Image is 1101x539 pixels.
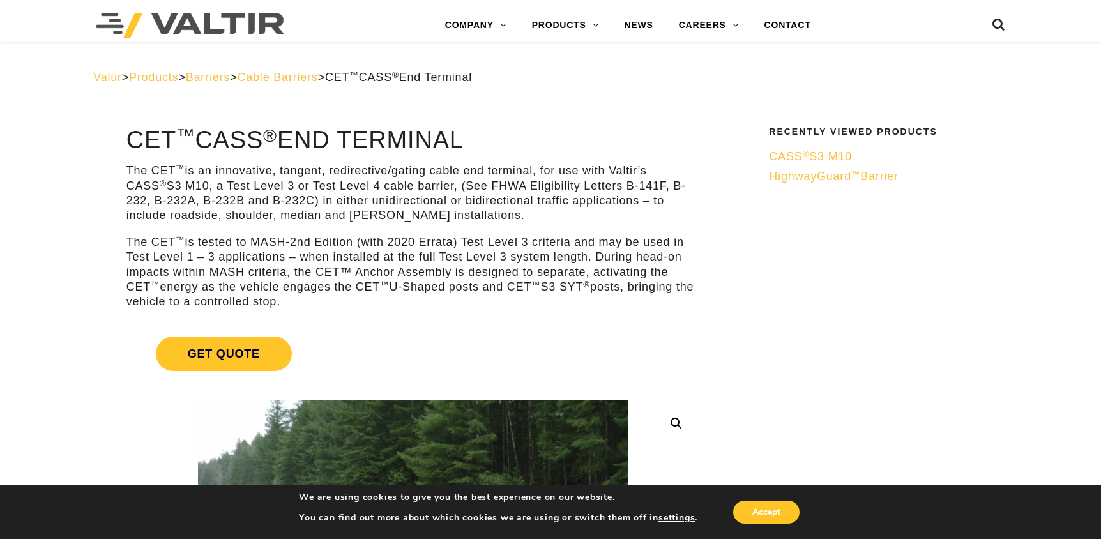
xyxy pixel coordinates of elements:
p: The CET is tested to MASH-2nd Edition (with 2020 Errata) Test Level 3 criteria and may be used in... [126,235,700,310]
sup: ™ [349,70,358,80]
a: CASS®S3 M10 [769,149,999,164]
sup: ™ [176,163,185,173]
h2: Recently Viewed Products [769,127,999,137]
span: CASS S3 M10 [769,150,852,163]
div: > > > > [93,70,1008,85]
span: CET CASS End Terminal [325,71,472,84]
p: The CET is an innovative, tangent, redirective/gating cable end terminal, for use with Valtir’s C... [126,163,700,224]
sup: ™ [176,235,185,245]
a: HighwayGuard™Barrier [769,169,999,184]
button: settings [658,512,695,524]
a: Products [129,71,178,84]
sup: ™ [176,125,195,146]
sup: ™ [531,280,540,289]
sup: ™ [851,169,860,179]
a: Get Quote [126,321,700,386]
a: Barriers [186,71,230,84]
a: COMPANY [432,13,519,38]
h1: CET CASS End Terminal [126,127,700,154]
img: Valtir [96,13,284,38]
a: PRODUCTS [519,13,612,38]
p: We are using cookies to give you the best experience on our website. [299,492,697,503]
a: NEWS [611,13,665,38]
sup: ™ [380,280,389,289]
a: Cable Barriers [237,71,317,84]
sup: ® [263,125,277,146]
sup: ® [160,179,167,188]
a: CONTACT [752,13,824,38]
span: Get Quote [156,337,292,371]
span: HighwayGuard Barrier [769,170,899,183]
sup: ® [583,280,590,289]
p: You can find out more about which cookies we are using or switch them off in . [299,512,697,524]
sup: ® [803,149,810,159]
sup: ® [392,70,399,80]
sup: ™ [151,280,160,289]
a: Valtir [93,71,121,84]
button: Accept [733,501,800,524]
a: CAREERS [666,13,752,38]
